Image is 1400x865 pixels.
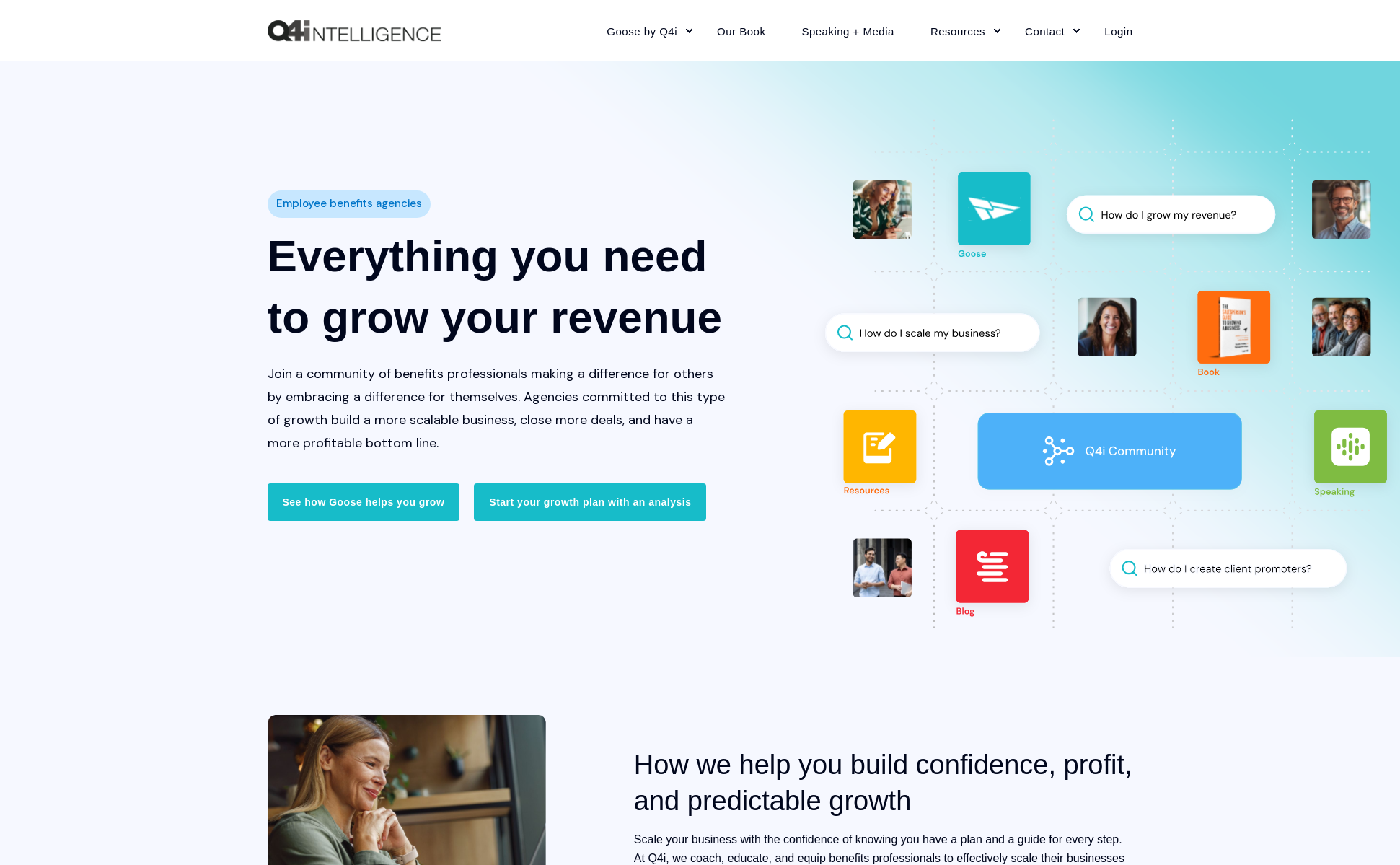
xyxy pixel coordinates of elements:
h1: Everything you need to grow your revenue [268,225,726,348]
a: Back to Home [268,20,441,42]
a: See how Goose helps you grow [268,483,460,521]
img: Q4intelligence, LLC logo [268,20,441,42]
h2: How we help you build confidence, profit, and predictable growth [634,747,1133,819]
span: Employee benefits agencies [276,193,422,214]
a: Start your growth plan with an analysis [474,483,706,521]
p: Join a community of benefits professionals making a difference for others by embracing a differen... [268,362,726,455]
